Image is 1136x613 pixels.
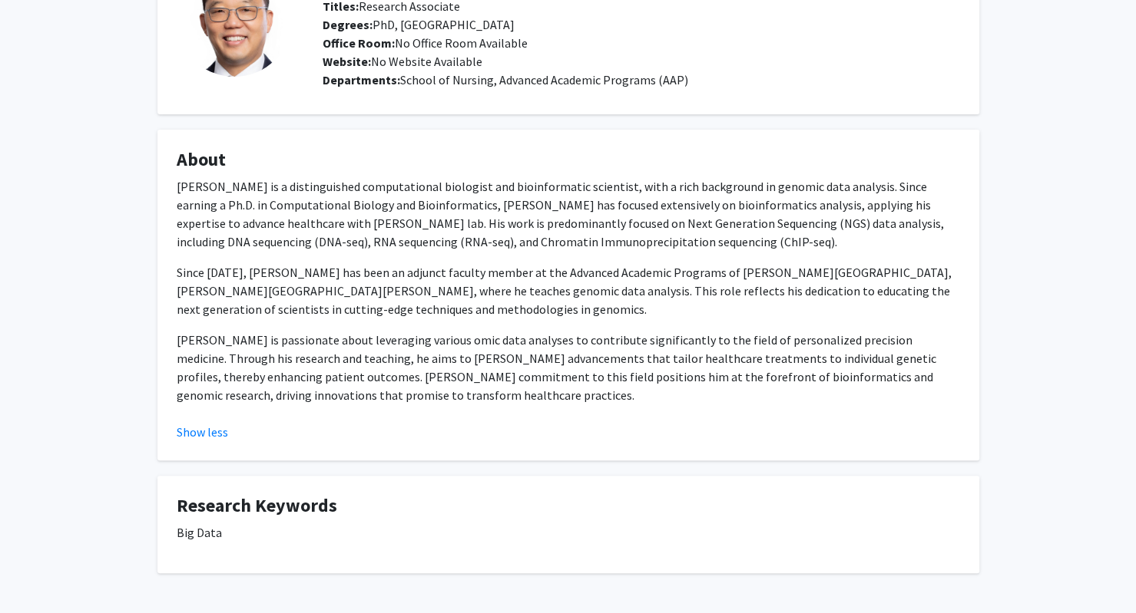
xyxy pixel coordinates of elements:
[400,72,688,87] span: School of Nursing, Advanced Academic Programs (AAP)
[323,54,482,69] span: No Website Available
[177,495,960,517] h4: Research Keywords
[177,263,960,318] p: Since [DATE], [PERSON_NAME] has been an adjunct faculty member at the Advanced Academic Programs ...
[177,149,960,171] h4: About
[323,17,373,32] b: Degrees:
[323,17,515,32] span: PhD, [GEOGRAPHIC_DATA]
[177,423,228,441] button: Show less
[323,72,400,87] b: Departments:
[177,523,960,542] p: Big Data
[323,35,528,51] span: No Office Room Available
[323,54,371,69] b: Website:
[177,331,960,404] p: [PERSON_NAME] is passionate about leveraging various omic data analyses to contribute significant...
[12,544,65,601] iframe: Chat
[323,35,395,51] b: Office Room:
[177,177,960,251] p: [PERSON_NAME] is a distinguished computational biologist and bioinformatic scientist, with a rich...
